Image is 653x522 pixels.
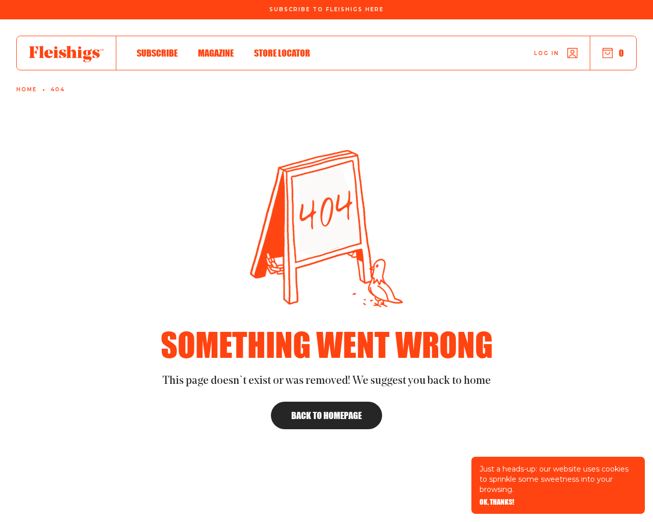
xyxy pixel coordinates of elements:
a: Log in [534,48,577,58]
a: Subscribe To Fleishigs Here [267,7,386,12]
span: Store locator [254,47,310,59]
span: Log in [534,49,559,57]
a: Back to homepage [271,402,382,429]
img: 404 [250,150,403,307]
p: This page doesn`t exist or was removed! We suggest you back to home [162,373,491,389]
a: Store locator [254,46,310,60]
span: Subscribe To Fleishigs Here [269,7,384,13]
p: Just a heads-up: our website uses cookies to sprinkle some sweetness into your browsing. [480,464,637,494]
a: Home [16,87,37,93]
a: 404 [51,87,65,93]
button: 0 [602,47,624,59]
h1: Something went wrong [161,328,493,360]
span: Subscribe [137,47,178,59]
a: Magazine [198,46,234,60]
span: Back to homepage [291,411,362,420]
span: Magazine [198,47,234,59]
a: Subscribe [137,46,178,60]
button: OK, THANKS! [480,499,514,506]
